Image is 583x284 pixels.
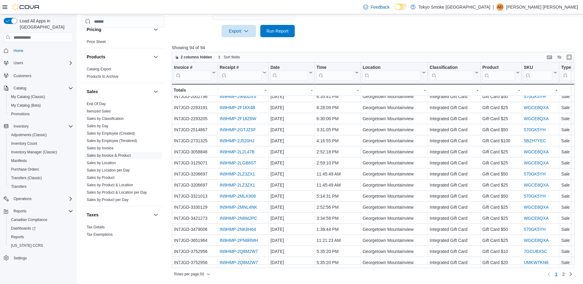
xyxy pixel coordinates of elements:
[482,159,520,167] div: Gift Card $25
[266,28,289,34] span: Run Report
[172,270,213,278] button: Rows per page:50
[152,53,160,61] button: Products
[9,216,73,223] span: Canadian Compliance
[493,3,494,11] p: |
[317,126,359,133] div: 3:31:05 PM
[11,72,73,79] span: Customers
[317,65,354,71] div: Time
[87,102,106,106] a: End Of Day
[87,183,133,187] a: Sales by Product & Location
[87,124,108,128] a: Sales by Day
[174,192,216,200] div: IN7JGD-3321013
[482,104,520,111] div: Gift Card $25
[87,146,113,151] span: Sales by Invoice
[11,195,34,203] button: Operations
[87,74,118,79] a: Products to Archive
[87,153,131,158] a: Sales by Invoice & Product
[524,65,557,81] button: SKU
[14,61,23,65] span: Users
[9,148,60,156] a: Inventory Manager (Classic)
[9,157,29,164] a: Manifests
[172,53,215,61] button: 2 columns hidden
[87,26,101,33] h3: Pricing
[11,184,26,189] span: Transfers
[482,126,520,133] div: Gift Card $50
[82,65,164,83] div: Products
[430,65,478,81] button: Classification
[524,249,547,254] a: 7GCUBX5C
[11,132,47,137] span: Adjustments (Classic)
[524,216,549,221] a: WGCE8QXA
[317,86,359,94] div: -
[87,138,137,143] span: Sales by Employee (Tendered)
[220,183,255,187] a: IN9HMP-2LZ3ZX1
[482,170,520,178] div: Gift Card $50
[6,110,76,118] button: Promotions
[87,161,116,165] a: Sales by Location
[174,93,216,100] div: IN7JGD-2002796
[87,168,130,172] a: Sales by Location per Day
[17,18,73,30] span: Load All Apps in [GEOGRAPHIC_DATA]
[87,146,113,150] a: Sales by Invoice
[87,190,147,195] span: Sales by Product & Location per Day
[1,84,76,93] button: Catalog
[11,141,37,146] span: Inventory Count
[87,183,133,187] span: Sales by Product & Location
[87,131,135,136] a: Sales by Employee (Created)
[87,54,151,60] button: Products
[482,181,520,189] div: Gift Card $25
[9,140,40,147] a: Inventory Count
[524,65,552,71] div: SKU
[395,4,408,10] input: Dark Mode
[363,181,426,189] div: Georgetown Mountainview
[220,160,256,165] a: IN9HMP-2LGB8ST
[87,101,106,106] span: End Of Day
[317,115,359,122] div: 6:30:06 PM
[317,137,359,144] div: 4:16:55 PM
[524,105,549,110] a: WGCE8QXA
[430,104,478,111] div: Integrated Gift Card
[1,59,76,67] button: Users
[430,181,478,189] div: Integrated Gift Card
[363,65,426,81] button: Location
[430,86,478,94] div: -
[270,65,308,71] div: Date
[152,211,160,219] button: Taxes
[363,126,426,133] div: Georgetown Mountainview
[556,53,563,61] button: Display options
[317,159,359,167] div: 2:59:10 PM
[220,216,257,221] a: IN9HMP-2N6M2PC
[11,254,73,262] span: Settings
[1,122,76,131] button: Inventory
[1,254,76,262] button: Settings
[220,194,256,199] a: IN9HMP-2MLK908
[1,46,76,55] button: Home
[430,137,478,144] div: Integrated Gift Card
[87,212,151,218] button: Taxes
[555,271,557,277] span: 1
[317,65,354,81] div: Time
[9,110,73,118] span: Promotions
[9,140,73,147] span: Inventory Count
[482,115,520,122] div: Gift Card $25
[6,139,76,148] button: Inventory Count
[11,158,27,163] span: Manifests
[87,39,106,44] span: Price Sheet
[174,86,216,94] div: Totals
[174,65,211,81] div: Invoice #
[220,172,255,176] a: IN9HMP-2LZ3ZX1
[9,102,73,109] span: My Catalog (Beta)
[11,150,57,155] span: Inventory Manager (Classic)
[14,209,26,214] span: Reports
[220,86,266,94] div: -
[11,195,73,203] span: Operations
[174,104,216,111] div: IN7JGD-2293191
[11,59,73,67] span: Users
[524,227,546,232] a: 570GK5YH
[1,71,76,80] button: Customers
[9,225,38,232] a: Dashboards
[220,238,258,243] a: IN9HMP-2PN6RMH
[9,174,73,182] span: Transfers (Classic)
